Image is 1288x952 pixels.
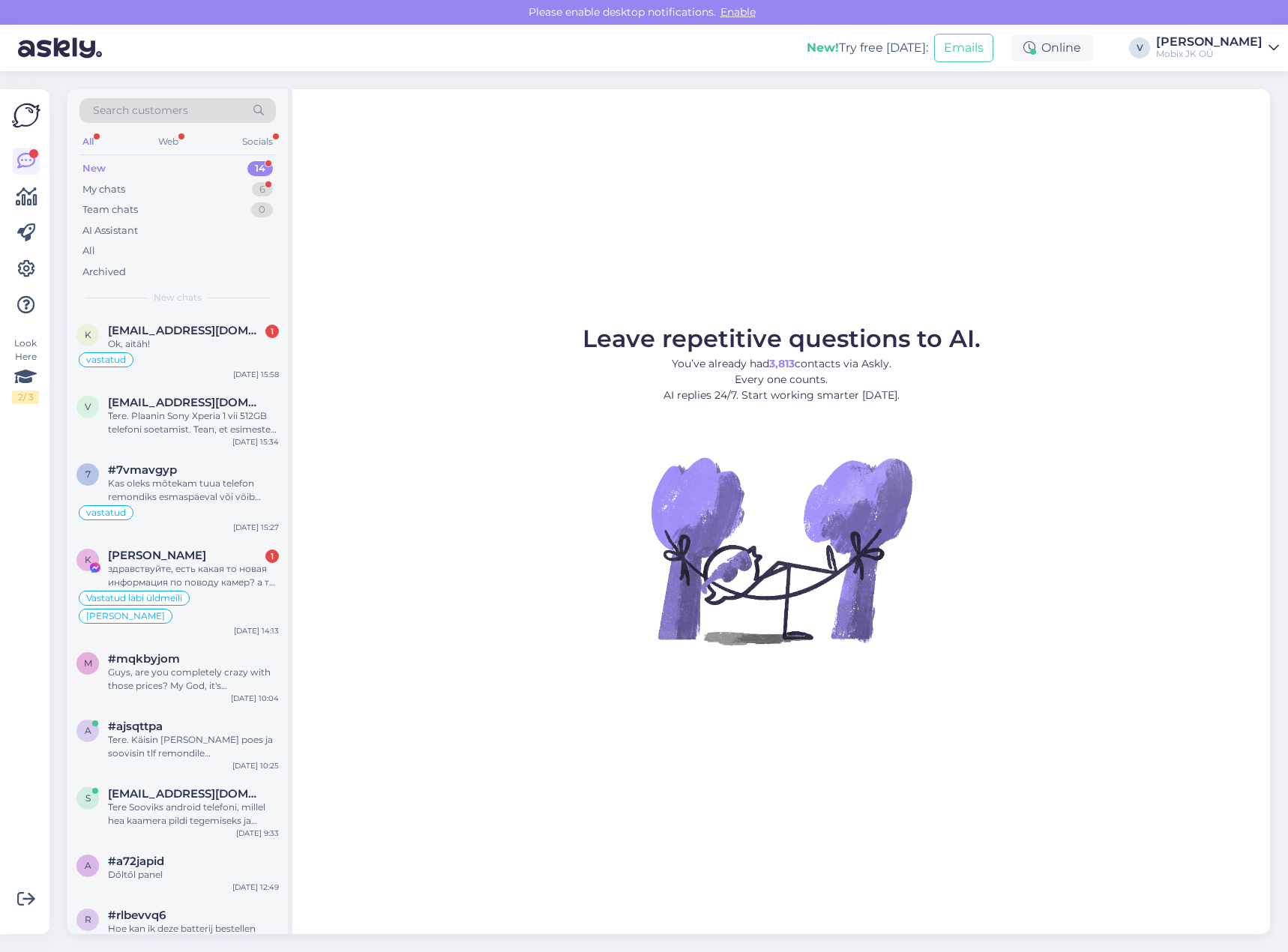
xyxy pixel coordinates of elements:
div: All [82,244,95,259]
div: 6 [252,182,273,197]
span: vastatud [86,355,126,364]
span: New chats [154,291,202,304]
div: здравствуйте, есть какая то новая информация по поводу камер? а то уже два месяца прошло [108,562,279,589]
img: No Chat active [646,415,916,685]
div: Hoe kan ik deze batterij bestellen [108,922,279,936]
div: 14 [247,161,273,176]
div: Kas oleks mõtekam tuua telefon remondiks esmaspäeval või võib [PERSON_NAME]? [108,477,279,504]
span: a [85,725,91,736]
span: #ajsqttpa [108,720,163,733]
div: [DATE] 15:58 [233,369,279,380]
div: [DATE] 12:49 [232,882,279,893]
p: You’ve already had contacts via Askly. Every one counts. AI replies 24/7. Start working smarter [... [583,356,981,403]
div: V [1129,37,1150,58]
div: Team chats [82,202,138,217]
a: [PERSON_NAME]Mobix JK OÜ [1156,36,1279,60]
div: Tere Sooviks android telefoni, millel hea kaamera pildi tegemiseks ja ennekõike helistamiseks. Ka... [108,801,279,828]
div: Web [155,132,181,151]
div: AI Assistant [82,223,138,238]
span: Leave repetitive questions to AI. [583,324,981,353]
div: Tere. Käisin [PERSON_NAME] poes ja soovisin tlf remondile hinnapakkumist. Pidite meilile saatma, ... [108,733,279,760]
div: 0 [251,202,273,217]
span: #a72japid [108,855,164,868]
span: K [85,329,91,340]
span: #rlbevvq6 [108,909,166,922]
div: 1 [265,325,279,338]
div: Socials [239,132,276,151]
div: Guys, are you completely crazy with those prices? My God, it's awful...worst place to buy somethi... [108,666,279,693]
span: sirje.siilik@gmail.com [108,787,264,801]
b: New! [807,40,839,55]
div: Archived [82,265,126,280]
span: vahur@ortokliinik.ee [108,396,264,409]
div: [DATE] 15:34 [232,436,279,448]
div: [DATE] 10:25 [232,760,279,771]
div: Look Here [12,337,39,404]
span: [PERSON_NAME] [86,612,165,621]
span: Karina Terras [108,549,206,562]
div: Mobix JK OÜ [1156,48,1263,60]
div: Online [1011,34,1093,61]
span: #mqkbyjom [108,652,180,666]
div: My chats [82,182,125,197]
div: Ok, aitäh! [108,337,279,351]
div: [PERSON_NAME] [1156,36,1263,48]
div: Dőltől panel [108,868,279,882]
div: [DATE] 9:33 [236,828,279,839]
b: 3,813 [769,357,795,370]
div: [DATE] 14:13 [234,625,279,636]
span: vastatud [86,508,126,517]
img: Askly Logo [12,101,40,130]
div: [DATE] 15:27 [233,522,279,533]
div: 2 / 3 [12,391,39,404]
span: m [84,657,92,669]
span: Vastatud läbi üldmeili [86,594,182,603]
div: [DATE] 10:04 [231,693,279,704]
span: v [85,401,91,412]
span: a [85,860,91,871]
span: K [85,554,91,565]
span: 7 [85,469,91,480]
span: s [85,792,91,804]
div: 1 [265,549,279,563]
div: New [82,161,106,176]
button: Emails [934,34,993,62]
span: #7vmavgyp [108,463,177,477]
span: Kaur.elviste@gmail.com [108,324,264,337]
span: r [85,914,91,925]
span: Enable [716,5,760,19]
div: Try free [DATE]: [807,39,928,57]
div: All [79,132,97,151]
span: Search customers [93,103,188,118]
div: Tere. Plaanin Sony Xperia 1 vii 512GB telefoni soetamist. Tean, et esimeste telefonidega oli maai... [108,409,279,436]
